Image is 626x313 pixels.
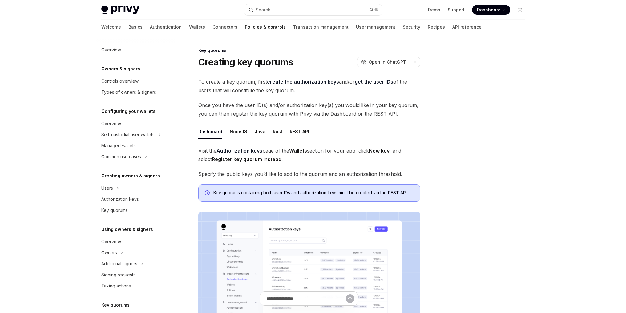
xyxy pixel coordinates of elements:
div: Dashboard [198,124,222,139]
a: Wallets [189,20,205,34]
button: Toggle Owners section [96,247,175,258]
a: Security [403,20,420,34]
div: Users [101,184,113,192]
a: Controls overview [96,76,175,87]
div: Additional signers [101,260,137,267]
div: Taking actions [101,282,131,290]
a: Connectors [212,20,237,34]
a: Transaction management [293,20,349,34]
span: Dashboard [477,7,501,13]
svg: Info [205,190,211,196]
h5: Owners & signers [101,65,140,73]
button: Send message [346,294,354,303]
div: Key quorums [101,207,128,214]
button: Toggle Self-custodial user wallets section [96,129,175,140]
h5: Creating owners & signers [101,172,160,180]
a: get the user IDs [355,79,393,85]
button: Toggle Users section [96,183,175,194]
div: Owners [101,249,117,256]
button: Toggle Additional signers section [96,258,175,269]
div: Authorization keys [101,196,139,203]
input: Ask a question... [266,292,346,305]
a: Taking actions [96,280,175,291]
a: Policies & controls [245,20,286,34]
a: Authorization keys [96,194,175,205]
span: To create a key quorum, first and/or of the users that will constitute the key quorum. [198,77,420,95]
div: Managed wallets [101,142,136,149]
div: Controls overview [101,77,139,85]
a: Authorization keys [216,148,262,154]
div: Common use cases [101,153,141,160]
a: Basics [128,20,143,34]
a: Overview [96,236,175,247]
a: Types of owners & signers [96,87,175,98]
strong: Wallets [289,148,307,154]
a: Welcome [101,20,121,34]
span: Specify the public keys you’d like to add to the quorum and an authorization threshold. [198,170,420,178]
a: User management [356,20,395,34]
div: REST API [290,124,309,139]
h5: Key quorums [101,301,130,309]
h5: Using owners & signers [101,226,153,233]
div: Search... [256,6,273,14]
a: Support [448,7,465,13]
h1: Creating key quorums [198,57,293,68]
div: Signing requests [101,271,135,279]
strong: Register key quorum instead [212,156,281,162]
button: Toggle dark mode [515,5,525,15]
a: Authentication [150,20,182,34]
button: Open in ChatGPT [357,57,410,67]
a: Recipes [428,20,445,34]
div: Types of owners & signers [101,89,156,96]
div: Rust [273,124,282,139]
div: Self-custodial user wallets [101,131,155,138]
strong: New key [369,148,390,154]
a: Overview [96,44,175,55]
a: Signing requests [96,269,175,280]
a: Dashboard [472,5,510,15]
h5: Configuring your wallets [101,108,155,115]
a: create the authorization keys [267,79,339,85]
a: API reference [452,20,482,34]
span: Ctrl K [369,7,378,12]
a: Managed wallets [96,140,175,151]
span: Open in ChatGPT [369,59,406,65]
a: Key quorums [96,205,175,216]
span: Key quorums containing both user IDs and authorization keys must be created via the REST API. [213,190,414,196]
div: Overview [101,46,121,53]
div: Key quorums [198,47,420,53]
button: Open search [244,4,382,15]
div: NodeJS [230,124,247,139]
span: Visit the page of the section for your app, click , and select . [198,146,420,164]
div: Java [255,124,265,139]
button: Toggle Common use cases section [96,151,175,162]
a: Demo [428,7,440,13]
div: Overview [101,120,121,127]
a: Overview [96,118,175,129]
div: Overview [101,238,121,245]
span: Once you have the user ID(s) and/or authorization key(s) you would like in your key quorum, you c... [198,101,420,118]
img: light logo [101,6,139,14]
